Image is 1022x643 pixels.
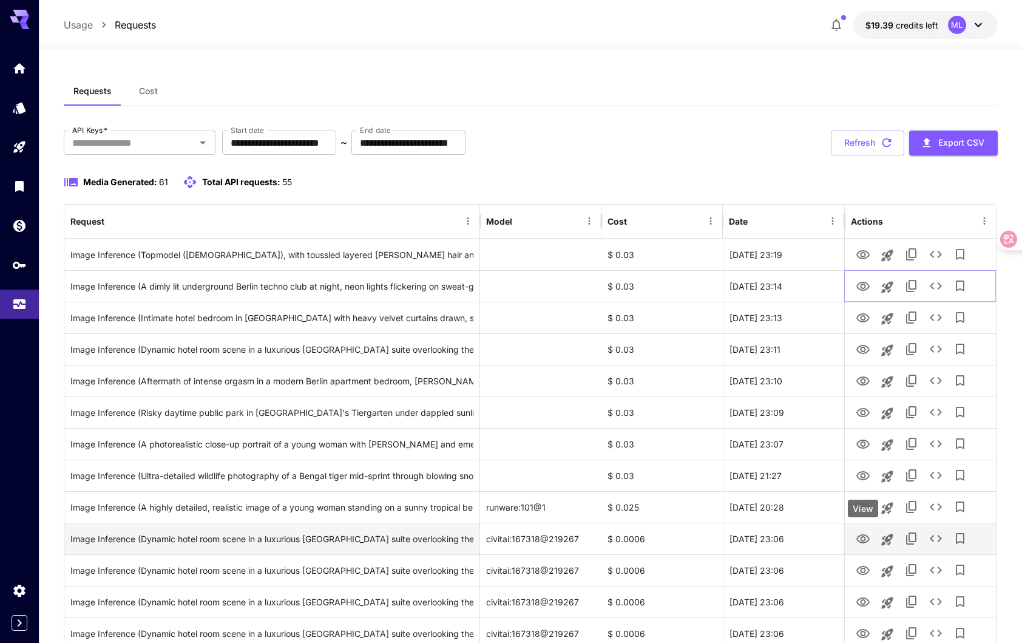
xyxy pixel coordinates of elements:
span: $19.39 [865,20,896,30]
button: Add to library [948,400,972,424]
button: See details [924,432,948,456]
div: $ 0.03 [601,460,723,491]
div: Click to copy prompt [70,523,474,554]
div: Click to copy prompt [70,587,474,617]
a: Usage [64,18,93,32]
button: Add to library [948,242,972,267]
button: See details [924,274,948,298]
button: Launch in playground [875,401,899,426]
button: Launch in playground [875,496,899,520]
button: Expand sidebar [12,615,27,631]
div: Request [70,216,104,226]
button: Launch in playground [875,338,899,362]
button: Launch in playground [875,307,899,331]
div: $19.3897 [865,19,938,32]
p: ~ [340,135,347,150]
div: Actions [851,216,883,226]
button: Launch in playground [875,275,899,299]
button: View [851,273,875,298]
button: Menu [824,213,841,230]
div: Click to copy prompt [70,492,474,523]
button: View [851,589,875,614]
div: Click to copy prompt [70,397,474,428]
div: Cost [607,216,627,226]
div: Click to copy prompt [70,334,474,365]
button: Menu [581,213,598,230]
button: View [851,494,875,519]
button: Launch in playground [875,591,899,615]
button: View [851,557,875,582]
div: Click to copy prompt [70,239,474,270]
div: civitai:167318@219267 [480,554,601,586]
button: See details [924,242,948,267]
button: View [851,431,875,456]
div: Library [12,179,27,194]
button: Add to library [948,369,972,393]
button: Copy TaskUUID [899,526,924,551]
button: Copy TaskUUID [899,337,924,361]
button: Launch in playground [875,370,899,394]
button: Menu [459,213,476,230]
button: Copy TaskUUID [899,369,924,393]
div: Settings [12,583,27,598]
button: Add to library [948,526,972,551]
button: Menu [702,213,719,230]
div: 25 Sep, 2025 23:09 [723,396,844,428]
button: View [851,305,875,330]
div: $ 0.025 [601,491,723,523]
a: Requests [115,18,156,32]
button: See details [924,463,948,488]
button: Sort [628,213,645,230]
div: 25 Sep, 2025 23:11 [723,333,844,365]
div: $ 0.03 [601,302,723,333]
label: Start date [231,125,264,135]
button: Add to library [948,305,972,330]
div: Wallet [12,218,27,233]
div: $ 0.0006 [601,523,723,554]
span: 61 [159,177,168,187]
button: See details [924,558,948,582]
button: View [851,400,875,424]
div: Click to copy prompt [70,271,474,302]
div: $ 0.03 [601,365,723,396]
button: Copy TaskUUID [899,305,924,330]
div: civitai:167318@219267 [480,586,601,617]
button: Add to library [948,495,972,519]
button: Open [194,134,211,151]
button: View [851,336,875,361]
button: Copy TaskUUID [899,558,924,582]
div: Playground [12,140,27,155]
button: Copy TaskUUID [899,432,924,456]
button: Sort [513,213,530,230]
button: Copy TaskUUID [899,590,924,614]
span: Cost [139,86,158,97]
div: Click to copy prompt [70,460,474,491]
button: See details [924,495,948,519]
button: Launch in playground [875,464,899,489]
div: $ 0.0006 [601,586,723,617]
button: Copy TaskUUID [899,400,924,424]
div: 25 Sep, 2025 23:10 [723,365,844,396]
button: View [851,368,875,393]
span: Media Generated: [83,177,157,187]
button: See details [924,337,948,361]
button: Sort [106,213,123,230]
div: 25 Sep, 2025 23:19 [723,239,844,270]
div: 25 Sep, 2025 23:14 [723,270,844,302]
button: Add to library [948,558,972,582]
div: Models [12,100,27,115]
div: 25 Sep, 2025 21:27 [723,460,844,491]
div: API Keys [12,257,27,273]
div: Model [486,216,512,226]
div: $ 0.03 [601,428,723,460]
label: API Keys [72,125,107,135]
div: Click to copy prompt [70,429,474,460]
div: ML [948,16,966,34]
button: See details [924,369,948,393]
button: Add to library [948,274,972,298]
div: Click to copy prompt [70,366,474,396]
button: View [851,463,875,488]
button: Copy TaskUUID [899,495,924,519]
